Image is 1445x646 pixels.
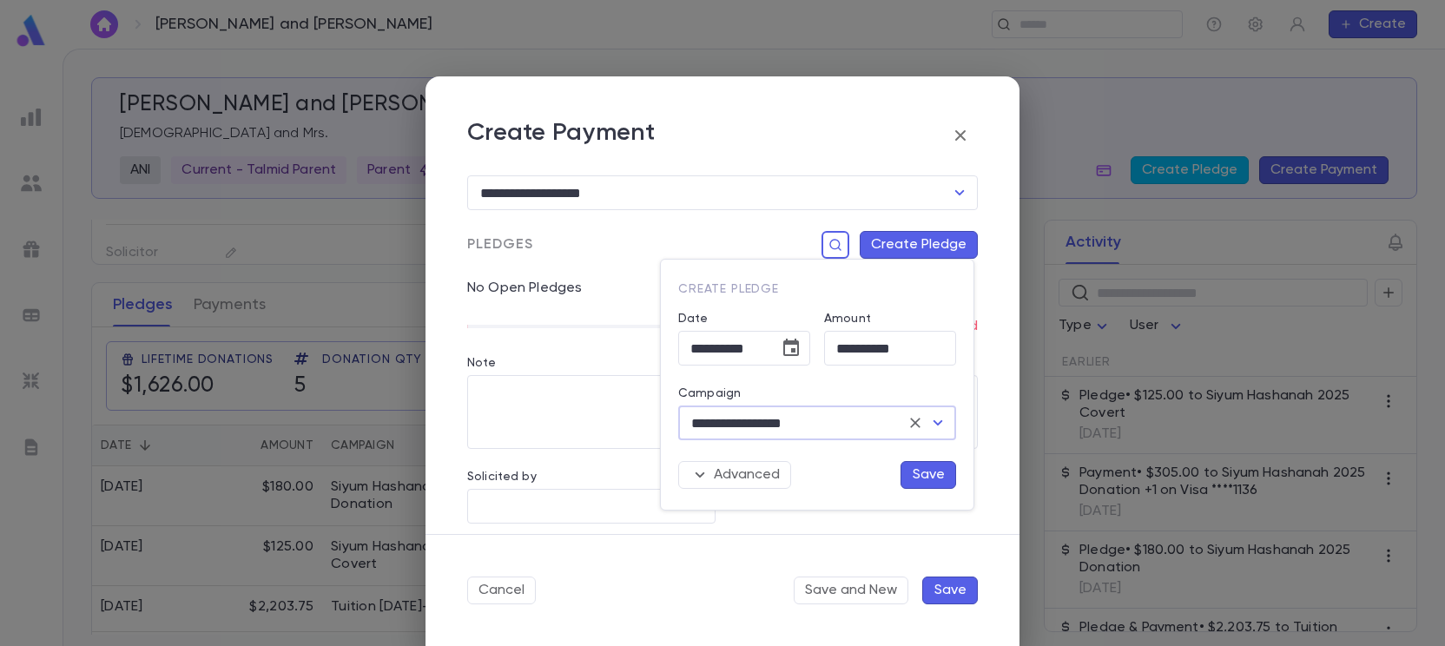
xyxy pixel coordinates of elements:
[678,312,810,326] label: Date
[678,283,779,295] span: Create Pledge
[678,461,791,489] button: Advanced
[824,312,871,326] label: Amount
[901,461,956,489] button: Save
[774,331,808,366] button: Choose date, selected date is Aug 15, 2025
[678,386,741,400] label: Campaign
[926,411,950,435] button: Open
[903,411,927,435] button: Clear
